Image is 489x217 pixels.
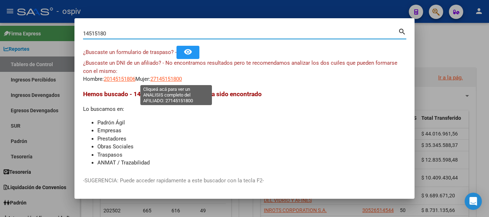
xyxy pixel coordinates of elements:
[83,49,176,55] span: ¿Buscaste un formulario de traspaso? -
[83,90,262,98] span: Hemos buscado - 14515180 - y el mismo no ha sido encontrado
[83,59,406,83] div: Hombre: Mujer:
[184,48,192,56] mat-icon: remove_red_eye
[97,127,406,135] li: Empresas
[104,76,135,82] span: 20145151806
[97,159,406,167] li: ANMAT / Trazabilidad
[83,177,406,185] p: -SUGERENCIA: Puede acceder rapidamente a este buscador con la tecla F2-
[150,76,182,82] span: 27145151800
[83,60,397,74] span: ¿Buscaste un DNI de un afiliado? - No encontramos resultados pero te recomendamos analizar los do...
[465,193,482,210] div: Open Intercom Messenger
[97,151,406,159] li: Traspasos
[398,27,406,35] mat-icon: search
[97,135,406,143] li: Prestadores
[97,143,406,151] li: Obras Sociales
[97,167,406,175] li: Traspasos Direccion
[97,119,406,127] li: Padrón Ágil
[83,89,406,175] div: Lo buscamos en:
